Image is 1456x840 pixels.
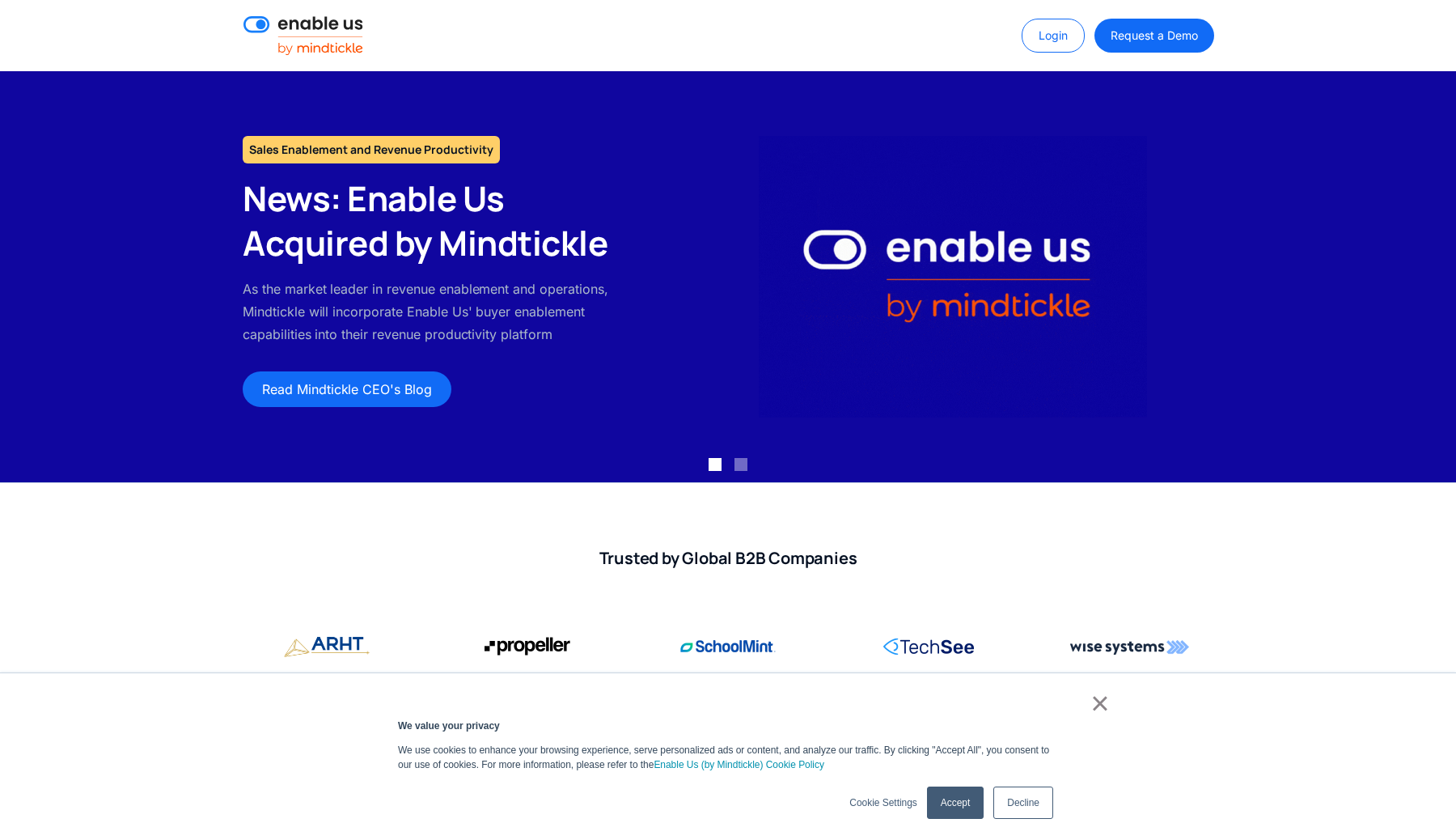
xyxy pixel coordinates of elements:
[1022,19,1085,53] a: Login
[759,136,1147,418] img: Enable Us by Mindtickle
[284,630,370,664] img: Propeller Aero corporate logo
[243,136,500,163] h1: Sales Enablement and Revenue Productivity
[709,458,722,471] div: Show slide 1 of 2
[1070,630,1189,663] img: Wise Systems corporate logo
[734,458,747,471] div: Show slide 2 of 2
[1090,696,1110,711] a: ×
[1391,71,1456,482] div: next slide
[849,795,916,810] a: Cookie Settings
[1094,19,1213,53] a: Request a Demo
[243,548,1213,569] h2: Trusted by Global B2B Companies
[243,176,629,265] h2: News: Enable Us Acquired by Mindtickle
[1440,824,1456,840] iframe: Qualified Messenger
[243,371,451,407] a: Read Mindtickle CEO's Blog
[993,787,1053,819] a: Decline
[398,720,500,732] strong: We value your privacy
[398,743,1058,772] p: We use cookies to enhance your browsing experience, serve personalized ads or content, and analyz...
[654,757,824,772] a: Enable Us (by Mindtickle) Cookie Policy
[243,278,629,346] p: As the market leader in revenue enablement and operations, Mindtickle will incorporate Enable Us'...
[485,630,570,663] img: Propeller Aero corporate logo
[680,630,776,663] img: SchoolMint corporate logo
[883,630,974,663] img: RingCentral corporate logo
[927,787,984,819] a: Accept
